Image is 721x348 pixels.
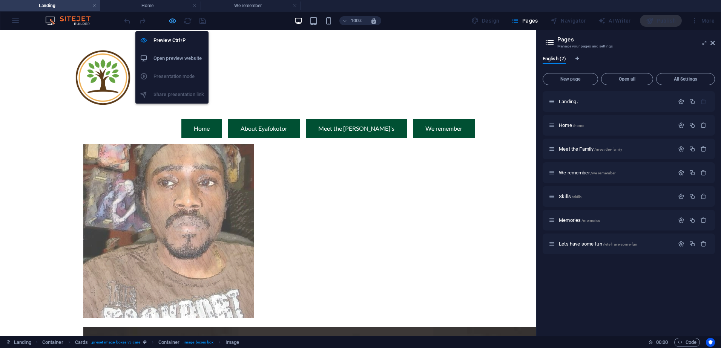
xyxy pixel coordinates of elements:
span: Click to select. Double-click to edit [226,338,239,347]
button: Open all [601,73,653,85]
div: Remove [700,193,707,200]
button: Usercentrics [706,338,715,347]
div: Settings [678,169,684,176]
nav: breadcrumb [42,338,239,347]
span: /lets-have-some-fun [603,242,638,246]
button: All Settings [656,73,715,85]
div: Settings [678,217,684,223]
div: Remove [700,241,707,247]
div: Settings [678,241,684,247]
span: /we-remember [591,171,616,175]
span: 00 00 [656,338,668,347]
div: Duplicate [689,193,695,200]
div: Landing/ [557,99,674,104]
div: Remove [700,146,707,152]
i: On resize automatically adjust zoom level to fit chosen device. [370,17,377,24]
a: About Eyafokotor [228,89,300,108]
i: This element is a customizable preset [143,340,147,344]
div: Remove [700,169,707,176]
a: We remember [413,89,475,108]
span: Click to open page [559,217,600,223]
span: Click to open page [559,241,637,247]
div: Skills/skills [557,194,674,199]
button: New page [543,73,598,85]
span: /memories [581,218,600,223]
span: Click to select. Double-click to edit [75,338,88,347]
span: /skills [572,195,581,199]
span: Click to open page [559,170,615,176]
div: The startpage cannot be deleted [700,98,707,105]
div: Duplicate [689,98,695,105]
div: Settings [678,146,684,152]
div: Lets have some fun/lets-have-some-fun [557,241,674,246]
h6: Open preview website [153,54,204,63]
div: Duplicate [689,169,695,176]
a: Meet the [PERSON_NAME]'s [306,89,407,108]
img: Editor Logo [43,16,100,25]
span: : [661,339,663,345]
div: Duplicate [689,122,695,128]
span: Click to open page [559,99,578,104]
span: English (7) [543,54,566,65]
h2: Pages [557,36,715,43]
span: All Settings [660,77,712,81]
div: Settings [678,122,684,128]
div: Settings [678,98,684,105]
span: /meet-the-family [594,147,622,151]
span: Home [559,122,584,128]
h3: Manage your pages and settings [557,43,700,50]
span: Meet the Family [559,146,622,152]
div: Duplicate [689,146,695,152]
span: New page [546,77,595,81]
span: Click to select. Double-click to edit [158,338,179,347]
h6: 100% [351,16,363,25]
div: Language Tabs [543,56,715,70]
div: Duplicate [689,217,695,223]
button: 100% [339,16,366,25]
span: Skills [559,194,581,199]
div: We remember/we-remember [557,170,674,175]
span: Code [678,338,696,347]
div: Duplicate [689,241,695,247]
div: Remove [700,122,707,128]
h4: We remember [201,2,301,10]
div: Settings [678,193,684,200]
div: Home/home [557,123,674,128]
span: . image-boxes-box [183,338,214,347]
img: sowhofamily.org [61,6,144,89]
h6: Session time [648,338,668,347]
button: Code [674,338,700,347]
span: . preset-image-boxes-v3-care [91,338,140,347]
button: Pages [508,15,541,27]
h6: Preview Ctrl+P [153,36,204,45]
span: Pages [511,17,538,24]
span: Open all [604,77,650,81]
div: Memories/memories [557,218,674,223]
a: Home [181,89,222,108]
div: Meet the Family/meet-the-family [557,147,674,151]
span: / [577,100,578,104]
span: /home [573,124,584,128]
span: Click to select. Double-click to edit [42,338,63,347]
h4: Home [100,2,201,10]
a: Landing [6,338,31,347]
div: Remove [700,217,707,223]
